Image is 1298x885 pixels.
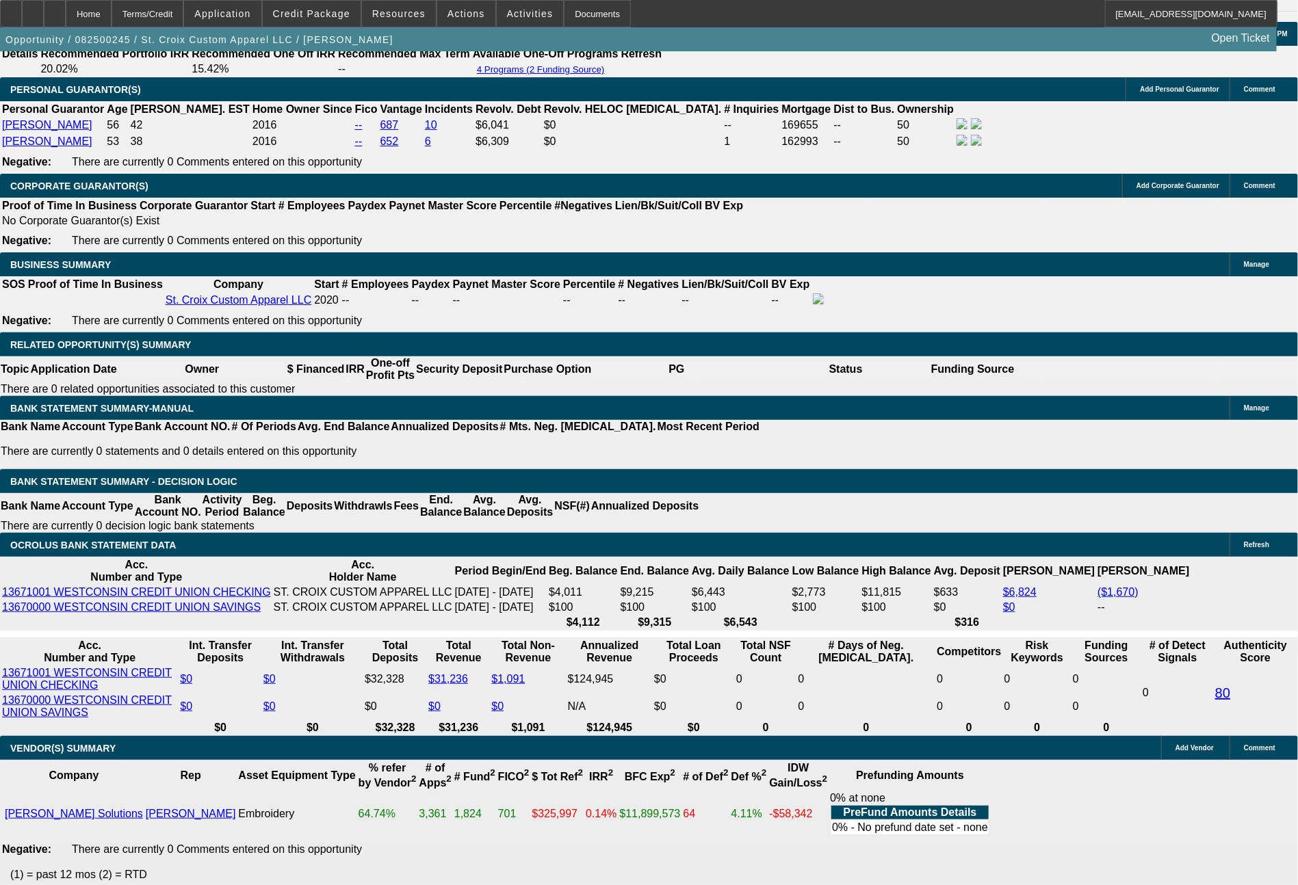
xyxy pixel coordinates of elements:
[1,639,178,665] th: Acc. Number and Type
[1003,586,1037,598] a: $6,824
[831,821,989,834] td: 0% - No prefund date set - none
[348,200,387,211] b: Paydex
[691,600,790,614] td: $100
[314,278,339,290] b: Start
[180,700,192,712] a: $0
[1,445,760,458] p: There are currently 0 statements and 0 details entered on this opportunity
[619,791,682,836] td: $11,899,573
[619,278,679,290] b: # Negatives
[762,768,766,778] sup: 2
[106,134,128,149] td: 53
[263,700,276,712] a: $0
[896,134,955,149] td: 50
[454,558,547,584] th: Period Begin/End
[1072,639,1141,665] th: Funding Sources
[278,200,346,211] b: # Employees
[731,771,767,782] b: Def %
[491,673,525,685] a: $1,091
[118,356,287,382] th: Owner
[497,791,530,836] td: 701
[364,721,426,735] th: $32,328
[473,64,609,75] button: 4 Programs (2 Funding Source)
[10,339,191,350] span: RELATED OPPORTUNITY(S) SUMMARY
[933,616,1001,629] th: $316
[1244,261,1269,268] span: Manage
[524,768,529,778] sup: 2
[355,135,363,147] a: --
[620,600,690,614] td: $100
[380,135,399,147] a: 652
[771,293,811,308] td: --
[896,118,955,133] td: 50
[355,103,378,115] b: Fico
[313,293,339,308] td: 2020
[231,420,297,434] th: # Of Periods
[620,585,690,599] td: $9,215
[286,493,334,519] th: Deposits
[372,8,426,19] span: Resources
[620,558,690,584] th: End. Balance
[544,103,722,115] b: Revolv. HELOC [MEDICAL_DATA].
[72,156,362,168] span: There are currently 0 Comments entered on this opportunity
[936,666,1002,692] td: 0
[10,259,111,270] span: BUSINESS SUMMARY
[1140,85,1219,93] span: Add Personal Guarantor
[657,420,760,434] th: Most Recent Period
[2,315,51,326] b: Negative:
[506,493,554,519] th: Avg. Deposits
[390,420,499,434] th: Annualized Deposits
[131,103,250,115] b: [PERSON_NAME]. EST
[252,103,352,115] b: Home Owner Since
[1142,666,1213,719] td: 0
[472,47,619,61] th: Available One-Off Programs
[1244,404,1269,412] span: Manage
[736,639,796,665] th: Sum of the Total NSF Count and Total Overdraft Fee Count from Ocrolus
[615,200,702,211] b: Lien/Bk/Suit/Coll
[834,103,895,115] b: Dist to Bus.
[723,134,779,149] td: 1
[781,118,832,133] td: 169655
[1004,639,1071,665] th: Risk Keywords
[1215,639,1297,665] th: Authenticity Score
[792,558,860,584] th: Low Balance
[411,774,416,784] sup: 2
[798,694,935,719] td: 0
[1,214,749,228] td: No Corporate Guarantor(s) Exist
[567,721,652,735] th: $124,945
[364,666,426,692] td: $32,328
[1,199,138,213] th: Proof of Time In Business
[1206,27,1275,50] a: Open Ticket
[491,639,565,665] th: Total Non-Revenue
[1137,182,1219,189] span: Add Corporate Guarantor
[5,34,393,45] span: Opportunity / 082500245 / St. Croix Custom Apparel LLC / [PERSON_NAME]
[72,235,362,246] span: There are currently 0 Comments entered on this opportunity
[691,558,790,584] th: Avg. Daily Balance
[1098,586,1139,598] a: ($1,670)
[447,8,485,19] span: Actions
[134,420,231,434] th: Bank Account NO.
[10,869,1298,881] p: (1) = past 12 mos (2) = RTD
[736,721,796,735] th: 0
[861,558,932,584] th: High Balance
[1004,694,1071,719] td: 0
[184,1,261,27] button: Application
[1,278,26,291] th: SOS
[10,403,194,414] span: BANK STATEMENT SUMMARY-MANUAL
[2,586,271,598] a: 13671001 WESTCONSIN CREDIT UNION CHECKING
[619,294,679,306] div: --
[933,585,1001,599] td: $633
[772,278,810,290] b: BV Exp
[238,769,355,781] b: Asset Equipment Type
[844,806,977,818] b: PreFund Amounts Details
[415,356,503,382] th: Security Deposit
[428,639,489,665] th: Total Revenue
[362,1,436,27] button: Resources
[393,493,419,519] th: Fees
[10,84,141,95] span: PERSONAL GUARANTOR(S)
[10,476,237,487] span: Bank Statement Summary - Decision Logic
[10,540,176,551] span: OCROLUS BANK STATEMENT DATA
[861,585,932,599] td: $11,815
[194,8,250,19] span: Application
[453,294,560,306] div: --
[49,769,99,781] b: Company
